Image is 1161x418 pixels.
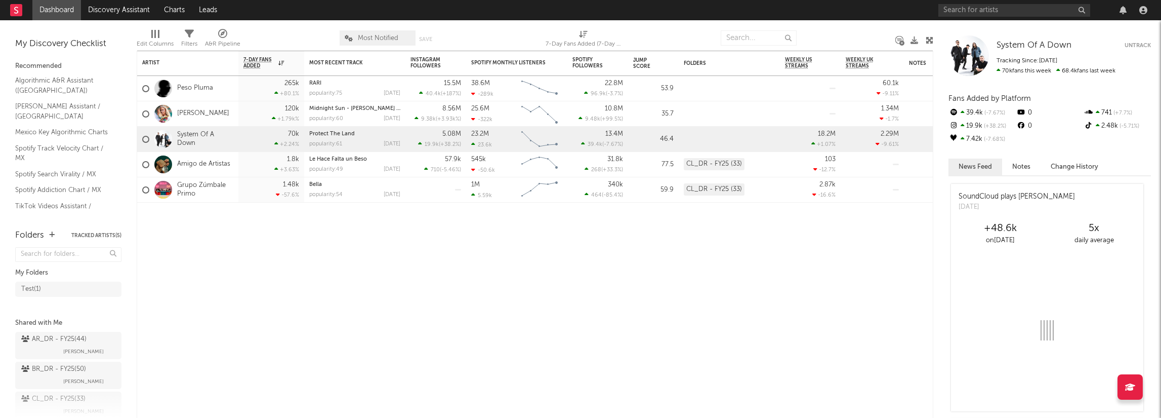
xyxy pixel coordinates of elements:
span: Fans Added by Platform [948,95,1031,102]
div: 265k [284,80,299,87]
div: 31.8k [607,156,623,163]
div: ( ) [585,166,623,173]
span: +38.2 % [982,124,1006,129]
div: Jump Score [633,57,658,69]
span: 40.4k [426,91,441,97]
button: Tracked Artists(5) [71,233,121,238]
div: 60.1k [883,80,899,87]
div: -289k [471,91,493,97]
div: CL_DR - FY25 (33) [684,183,744,196]
a: Peso Pluma [177,84,213,93]
div: Filters [181,38,197,50]
a: Spotify Addiction Chart / MX [15,184,111,196]
span: -3.7 % [607,91,621,97]
div: ( ) [581,141,623,147]
div: Recommended [15,60,121,72]
input: Search for artists [938,4,1090,17]
div: 340k [608,181,623,188]
a: [PERSON_NAME] Assistant / [GEOGRAPHIC_DATA] [15,101,111,122]
a: Mexico Key Algorithmic Charts [15,127,111,138]
span: 19.9k [425,142,439,147]
span: 68.4k fans last week [997,68,1115,74]
a: System Of A Down [997,41,1071,51]
div: 18.2M [818,131,836,137]
span: [PERSON_NAME] [63,346,104,358]
div: 741 [1084,106,1151,120]
button: Untrack [1125,41,1151,51]
div: 5.59k [471,192,492,199]
span: Weekly UK Streams [846,57,884,69]
div: -50.6k [471,167,495,173]
input: Search... [721,30,797,46]
span: -7.68 % [982,137,1005,142]
span: [PERSON_NAME] [63,405,104,417]
span: -7.67 % [983,110,1005,116]
div: ( ) [585,192,623,198]
div: Spotify Monthly Listeners [471,60,547,66]
div: 15.5M [444,80,461,87]
span: 268 [591,167,601,173]
div: A&R Pipeline [205,38,240,50]
div: on [DATE] [953,235,1047,247]
div: -322k [471,116,492,123]
span: Weekly US Streams [785,57,820,69]
div: Test ( 1 ) [21,283,41,295]
div: -57.6 % [276,192,299,198]
div: 39.4k [948,106,1016,120]
div: [DATE] [384,167,400,172]
div: 2.87k [819,181,836,188]
a: BR_DR - FY25(50)[PERSON_NAME] [15,362,121,389]
div: [DATE] [384,141,400,147]
svg: Chart title [517,76,562,101]
div: RARI [309,81,400,86]
div: CL_DR - FY25 (33) [684,158,744,170]
div: Filters [181,25,197,55]
div: 120k [285,105,299,112]
div: Protect The Land [309,131,400,137]
div: Folders [684,60,760,66]
span: +187 % [442,91,460,97]
div: 2.48k [1084,120,1151,133]
div: 77.5 [633,159,674,171]
a: Bella [309,182,322,187]
span: 96.9k [591,91,606,97]
div: Most Recent Track [309,60,385,66]
div: 0 [1016,120,1083,133]
a: Le Hace Falta un Beso [309,157,367,162]
span: +33.3 % [603,167,621,173]
a: Midnight Sun - [PERSON_NAME] Remix [309,106,412,111]
a: Grupo Zúmbale Primo [177,181,233,199]
a: [PERSON_NAME] [177,109,229,118]
div: [DATE] [384,116,400,122]
div: +2.24 % [274,141,299,147]
div: 22.8M [605,80,623,87]
a: RARI [309,81,321,86]
div: BR_DR - FY25 ( 50 ) [21,363,86,375]
span: [PERSON_NAME] [63,375,104,388]
div: 7-Day Fans Added (7-Day Fans Added) [546,38,621,50]
span: -7.67 % [604,142,621,147]
span: -5.71 % [1118,124,1139,129]
div: Spotify Followers [572,57,608,69]
div: 7.42k [948,133,1016,146]
div: ( ) [578,116,623,122]
span: Most Notified [358,35,398,42]
div: +1.79k % [272,116,299,122]
div: Edit Columns [137,25,174,55]
div: ( ) [424,166,461,173]
div: ( ) [418,141,461,147]
span: 710 [431,167,440,173]
div: 57.9k [445,156,461,163]
span: +38.2 % [440,142,460,147]
span: Tracking Since: [DATE] [997,58,1057,64]
div: 19.9k [948,120,1016,133]
a: Test(1) [15,282,121,297]
div: [DATE] [384,192,400,198]
div: ( ) [414,116,461,122]
div: 70k [288,131,299,137]
span: -5.46 % [441,167,460,173]
div: Artist [142,60,218,66]
div: SoundCloud plays [PERSON_NAME] [959,192,1075,202]
div: Le Hace Falta un Beso [309,157,400,162]
div: AR_DR - FY25 ( 44 ) [21,333,87,346]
